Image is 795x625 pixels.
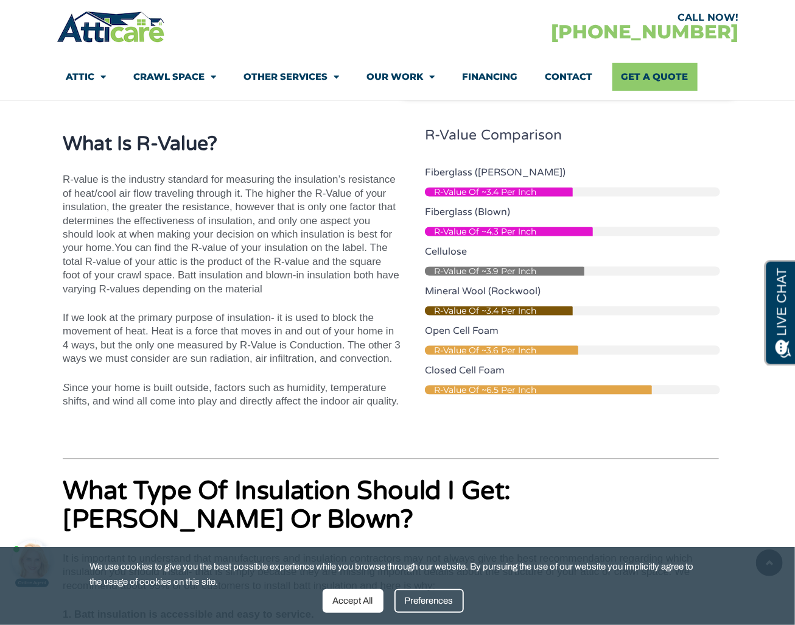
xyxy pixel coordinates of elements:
a: Other Services [243,63,339,91]
p: ince your home is built outside, factors such as humidity, temperature shifts, and wind all come ... [63,382,401,409]
a: Contact [545,63,592,91]
i: S [63,383,69,394]
strong: What Type Of Insulation Should I Get: [PERSON_NAME] Or Blown? [63,476,511,535]
p: R-value is the industry standard for measuring the insulation’s resistance of heat/cool air flow ... [63,174,401,297]
span: Closed Cell Foam [425,361,720,381]
h3: R-value comparison [425,128,720,145]
a: Our Work [366,63,435,91]
div: Accept All [323,589,383,613]
nav: Menu [66,63,729,91]
span: R-Value Of ~6.5 Per Inch [425,386,652,395]
strong: What Is R-Value? [63,133,217,156]
a: Financing [462,63,517,91]
span: R-Value Of ~4.3 Per Inch [425,227,593,236]
span: Mineral Wool (Rockwool) [425,282,720,302]
span: Fiberglass ([PERSON_NAME]) [425,163,720,183]
span: R-Value Of ~3.9 Per Inch [425,267,584,276]
p: If we look at the primary purpose of insulation- it is used to block the movement of heat. Heat i... [63,312,401,367]
span: R-Value Of ~3.6 Per Inch [425,346,578,355]
a: Get A Quote [612,63,698,91]
span: We use cookies to give you the best possible experience while you browse through our website. By ... [89,559,696,589]
span: Fiberglass (Blown) [425,203,720,222]
a: Crawl Space [133,63,216,91]
span: You can find the R-value of your insulation on the label. The total R-value of your attic is the ... [63,242,399,295]
div: Preferences [394,589,464,613]
a: Attic [66,63,106,91]
span: Cellulose [425,242,720,262]
span: R-Value Of ~3.4 Per Inch [425,306,572,316]
span: Opens a chat window [29,10,97,25]
span: R-Value Of ~3.4 Per Inch [425,188,572,197]
div: CALL NOW! [397,13,738,23]
iframe: Chat Invitation [6,528,67,588]
span: Open Cell Foam [425,322,720,341]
